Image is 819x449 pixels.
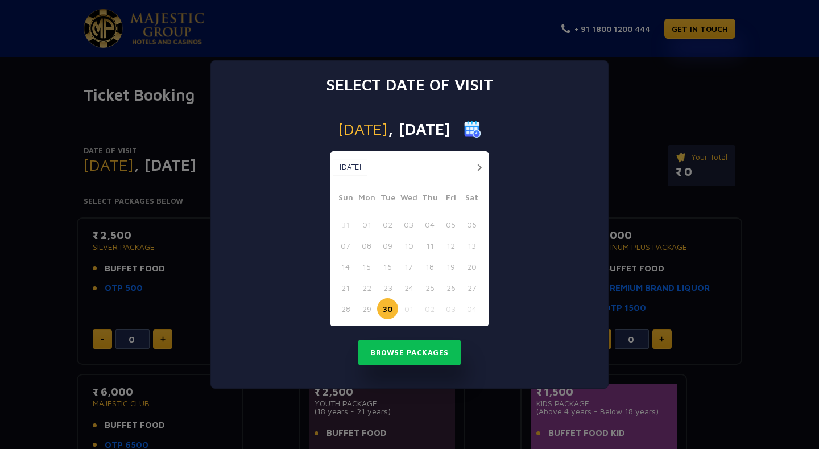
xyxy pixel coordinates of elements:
[377,298,398,319] button: 30
[377,214,398,235] button: 02
[335,235,356,256] button: 07
[358,340,461,366] button: Browse Packages
[440,235,461,256] button: 12
[335,277,356,298] button: 21
[398,214,419,235] button: 03
[461,214,482,235] button: 06
[440,191,461,207] span: Fri
[398,298,419,319] button: 01
[461,235,482,256] button: 13
[398,191,419,207] span: Wed
[419,277,440,298] button: 25
[398,256,419,277] button: 17
[419,256,440,277] button: 18
[461,256,482,277] button: 20
[335,256,356,277] button: 14
[356,256,377,277] button: 15
[419,235,440,256] button: 11
[356,214,377,235] button: 01
[335,298,356,319] button: 28
[335,191,356,207] span: Sun
[377,235,398,256] button: 09
[440,256,461,277] button: 19
[440,277,461,298] button: 26
[356,277,377,298] button: 22
[440,214,461,235] button: 05
[377,191,398,207] span: Tue
[398,277,419,298] button: 24
[356,235,377,256] button: 08
[440,298,461,319] button: 03
[398,235,419,256] button: 10
[419,298,440,319] button: 02
[388,121,450,137] span: , [DATE]
[461,298,482,319] button: 04
[377,256,398,277] button: 16
[377,277,398,298] button: 23
[461,191,482,207] span: Sat
[356,298,377,319] button: 29
[419,214,440,235] button: 04
[326,75,493,94] h3: Select date of visit
[419,191,440,207] span: Thu
[335,214,356,235] button: 31
[356,191,377,207] span: Mon
[338,121,388,137] span: [DATE]
[464,121,481,138] img: calender icon
[333,159,367,176] button: [DATE]
[461,277,482,298] button: 27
